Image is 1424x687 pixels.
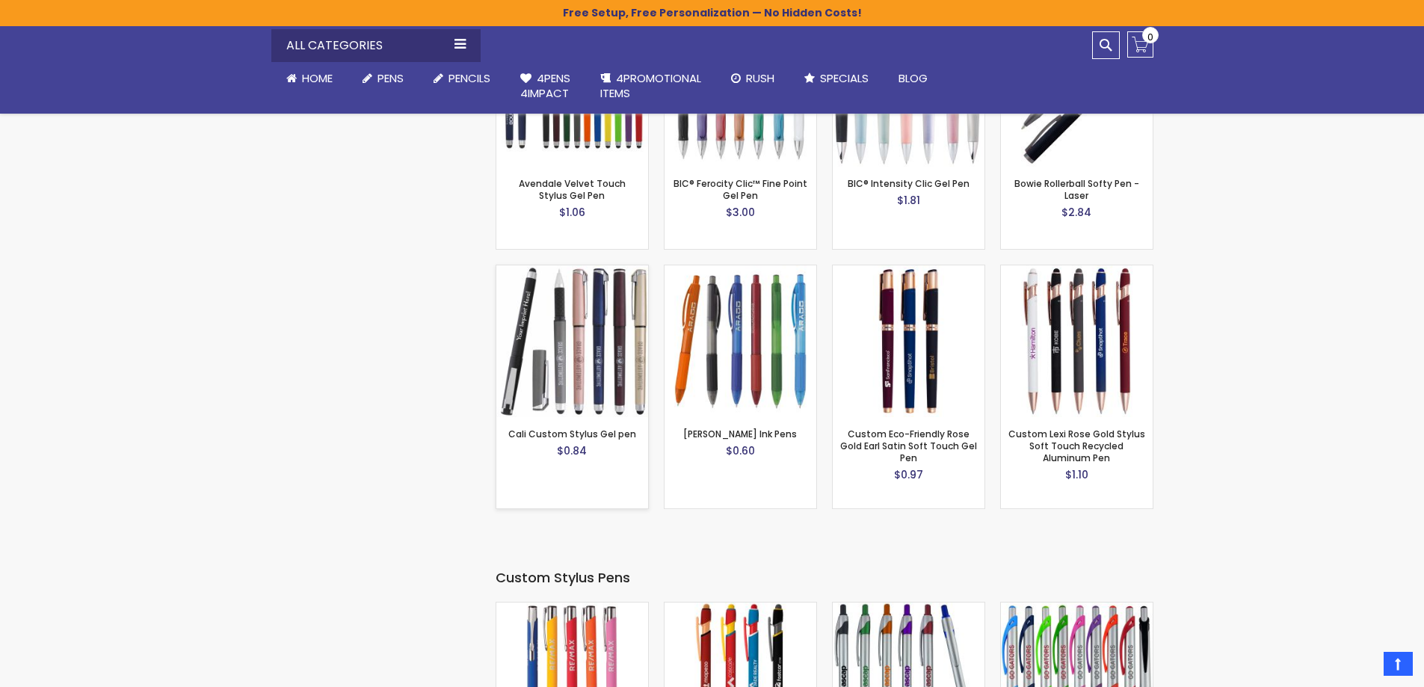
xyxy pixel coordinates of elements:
a: Rush [716,62,789,95]
a: BIC® Intensity Clic Gel Pen [848,177,970,190]
span: Custom Stylus Pens [496,568,630,587]
span: Blog [899,70,928,86]
a: Pens [348,62,419,95]
a: Top [1384,652,1413,676]
span: Pens [377,70,404,86]
a: Cali Custom Stylus Gel pen [508,428,636,440]
a: Lexus Stylus Pen [1001,602,1153,614]
a: Custom Lexi Rose Gold Stylus Soft Touch Recycled Aluminum Pen [1008,428,1145,464]
span: $0.84 [557,443,587,458]
span: 0 [1147,30,1153,44]
span: $0.60 [726,443,755,458]
span: 4PROMOTIONAL ITEMS [600,70,701,101]
a: 4PROMOTIONALITEMS [585,62,716,111]
a: [PERSON_NAME] Ink Pens [683,428,797,440]
a: Specials [789,62,884,95]
span: $1.81 [897,193,920,208]
img: Custom Eco-Friendly Rose Gold Earl Satin Soft Touch Gel Pen [833,265,984,417]
div: All Categories [271,29,481,62]
a: Bowie Rollerball Softy Pen - Laser [1014,177,1139,202]
span: Home [302,70,333,86]
img: Custom Lexi Rose Gold Stylus Soft Touch Recycled Aluminum Pen [1001,265,1153,417]
span: $3.00 [726,205,755,220]
img: Cliff Gel Ink Pens [665,265,816,417]
a: Slim Jen Silver Stylus [833,602,984,614]
span: Pencils [449,70,490,86]
a: Color Stylus Pens [496,602,648,614]
span: Specials [820,70,869,86]
a: 0 [1127,31,1153,58]
a: Avendale Velvet Touch Stylus Gel Pen [519,177,626,202]
a: Cliff Gel Ink Pens [665,265,816,277]
a: Home [271,62,348,95]
span: Rush [746,70,774,86]
a: 4Pens4impact [505,62,585,111]
img: Cali Custom Stylus Gel pen [496,265,648,417]
span: $0.97 [894,467,923,482]
span: $2.84 [1061,205,1091,220]
a: Custom Eco-Friendly Rose Gold Earl Satin Soft Touch Gel Pen [840,428,977,464]
a: Cali Custom Stylus Gel pen [496,265,648,277]
a: Custom Lexi Rose Gold Stylus Soft Touch Recycled Aluminum Pen [1001,265,1153,277]
a: Custom Eco-Friendly Rose Gold Earl Satin Soft Touch Gel Pen [833,265,984,277]
span: 4Pens 4impact [520,70,570,101]
a: BIC® Ferocity Clic™ Fine Point Gel Pen [674,177,807,202]
span: $1.06 [559,205,585,220]
a: Blog [884,62,943,95]
a: Pencils [419,62,505,95]
span: $1.10 [1065,467,1088,482]
a: Superhero Ellipse Softy Pen with Stylus - Laser Engraved [665,602,816,614]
